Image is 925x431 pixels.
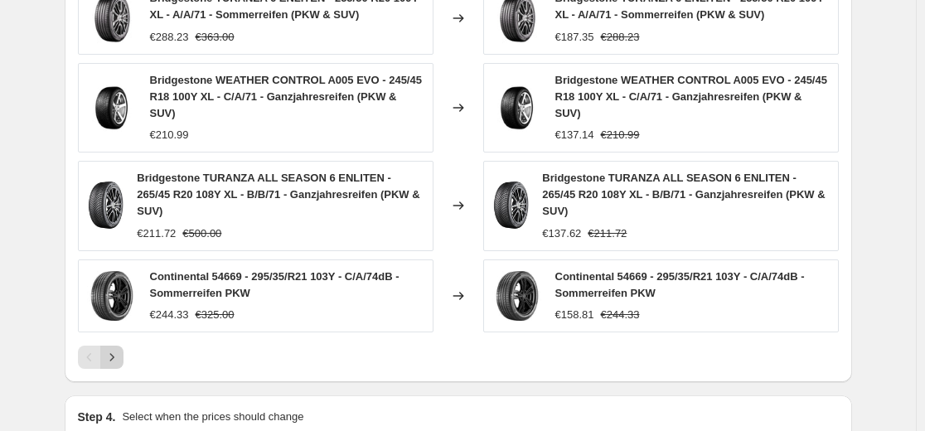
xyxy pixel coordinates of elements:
[150,127,189,143] div: €210.99
[555,307,594,323] div: €158.81
[601,127,640,143] strike: €210.99
[492,271,542,321] img: 718HfFYU05L_80x.jpg
[601,29,640,46] strike: €288.23
[78,409,116,425] h2: Step 4.
[122,409,303,425] p: Select when the prices should change
[78,346,123,369] nav: Pagination
[87,181,124,230] img: 71PXkpEmnwL_80x.jpg
[555,270,805,299] span: Continental 54669 - 295/35/R21 103Y - C/A/74dB - Sommerreifen PKW
[137,172,419,217] span: Bridgestone TURANZA ALL SEASON 6 ENLITEN - 265/45 R20 108Y XL - B/B/71 - Ganzjahresreifen (PKW & ...
[601,307,640,323] strike: €244.33
[150,74,422,119] span: Bridgestone WEATHER CONTROL A005 EVO - 245/45 R18 100Y XL - C/A/71 - Ganzjahresreifen (PKW & SUV)
[492,83,542,133] img: 81YfHwlZBfL_80x.jpg
[87,83,137,133] img: 81YfHwlZBfL_80x.jpg
[150,270,400,299] span: Continental 54669 - 295/35/R21 103Y - C/A/74dB - Sommerreifen PKW
[555,127,594,143] div: €137.14
[150,29,189,46] div: €288.23
[182,225,221,242] strike: €500.00
[137,225,176,242] div: €211.72
[87,271,137,321] img: 718HfFYU05L_80x.jpg
[196,29,235,46] strike: €363.00
[555,29,594,46] div: €187.35
[542,172,825,217] span: Bridgestone TURANZA ALL SEASON 6 ENLITEN - 265/45 R20 108Y XL - B/B/71 - Ganzjahresreifen (PKW & ...
[196,307,235,323] strike: €325.00
[492,181,530,230] img: 71PXkpEmnwL_80x.jpg
[588,225,627,242] strike: €211.72
[150,307,189,323] div: €244.33
[542,225,581,242] div: €137.62
[100,346,123,369] button: Next
[555,74,827,119] span: Bridgestone WEATHER CONTROL A005 EVO - 245/45 R18 100Y XL - C/A/71 - Ganzjahresreifen (PKW & SUV)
